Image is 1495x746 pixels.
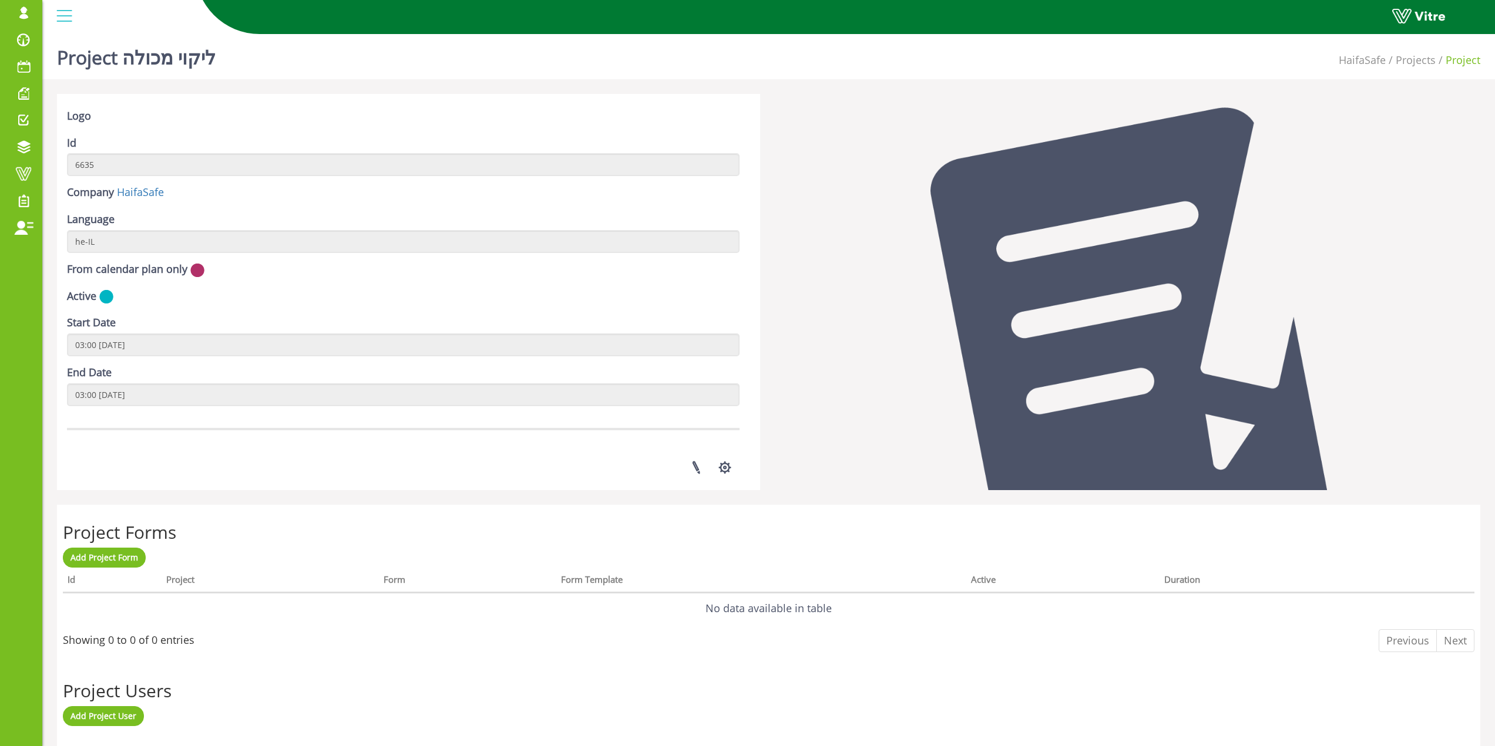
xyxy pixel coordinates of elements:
[63,593,1474,625] td: No data available in table
[63,548,146,568] a: Add Project Form
[1160,571,1420,593] th: Duration
[1396,53,1436,67] a: Projects
[70,552,138,563] span: Add Project Form
[190,263,204,278] img: no
[1436,629,1474,653] a: Next
[63,681,1474,700] h2: Project Users
[67,136,76,151] label: Id
[1379,629,1437,653] a: Previous
[556,571,966,593] th: Form Template
[99,289,113,304] img: yes
[67,365,112,380] label: End Date
[67,289,96,304] label: Active
[966,571,1160,593] th: Active
[63,571,162,593] th: Id
[63,706,144,726] a: Add Project User
[67,212,115,227] label: Language
[117,185,164,199] a: HaifaSafe
[70,710,136,721] span: Add Project User
[63,628,194,648] div: Showing 0 to 0 of 0 entries
[1436,53,1480,68] li: Project
[67,262,187,277] label: From calendar plan only
[67,315,116,330] label: Start Date
[63,522,1474,542] h2: Project Forms
[57,29,216,79] h1: Project ליקוי מכולה
[1339,53,1386,67] a: HaifaSafe
[67,109,91,124] label: Logo
[67,185,114,200] label: Company
[162,571,379,593] th: Project
[379,571,556,593] th: Form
